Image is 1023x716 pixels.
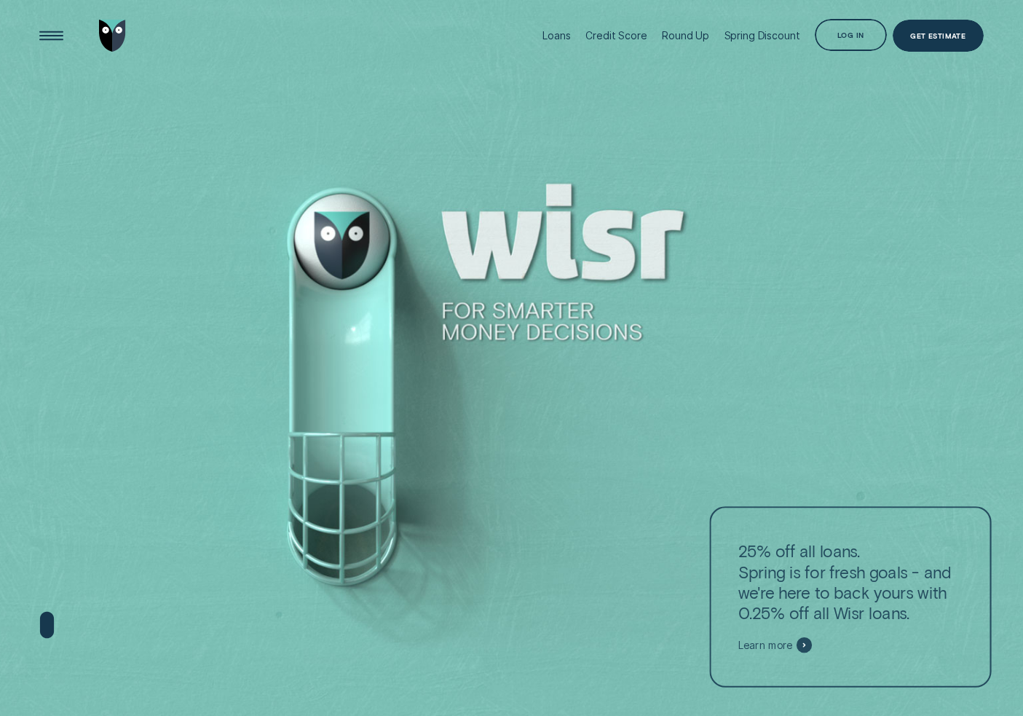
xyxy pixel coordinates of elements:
button: Log in [815,19,887,51]
a: 25% off all loans.Spring is for fresh goals - and we're here to back yours with 0.25% off all Wis... [710,507,992,688]
div: Spring Discount [724,29,800,42]
a: Get Estimate [893,20,984,52]
div: Credit Score [585,29,647,42]
img: Wisr [99,20,126,52]
div: Loans [542,29,570,42]
div: Round Up [662,29,709,42]
p: 25% off all loans. Spring is for fresh goals - and we're here to back yours with 0.25% off all Wi... [738,541,963,623]
button: Open Menu [35,20,67,52]
span: Learn more [738,639,793,651]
